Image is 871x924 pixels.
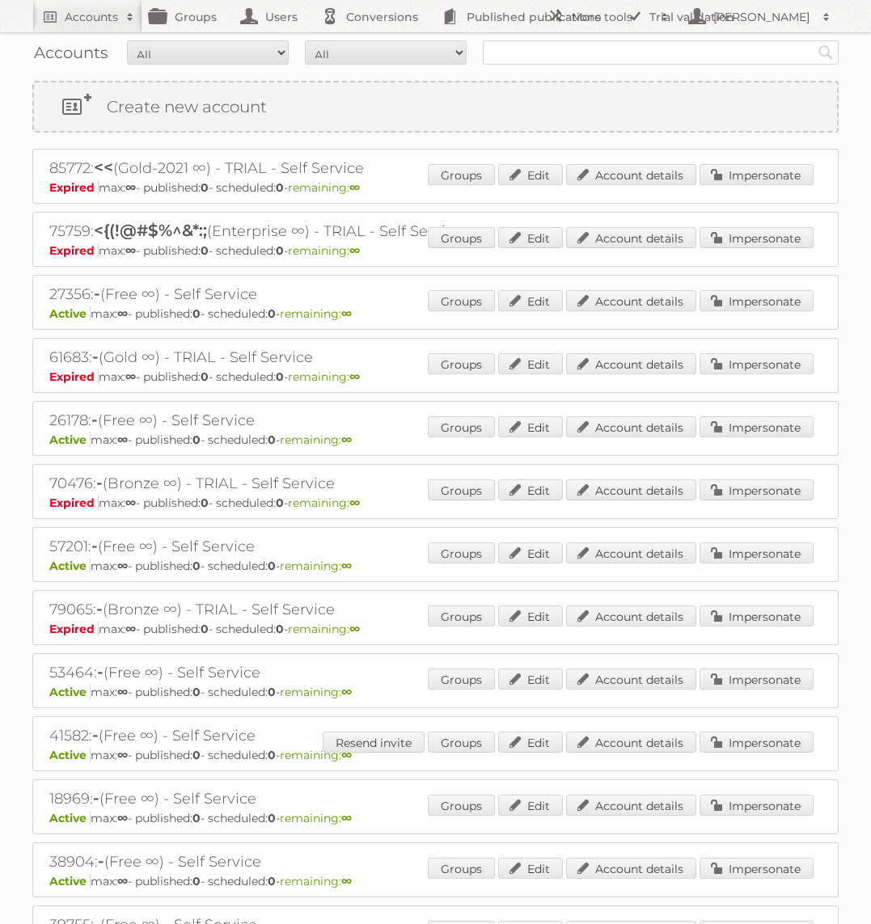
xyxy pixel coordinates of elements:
a: Impersonate [700,290,814,311]
strong: ∞ [349,180,360,195]
a: Impersonate [700,605,814,627]
h2: 18969: (Free ∞) - Self Service [49,788,615,809]
p: max: - published: - scheduled: - [49,306,822,321]
span: Active [49,811,91,825]
strong: 0 [276,180,284,195]
a: Groups [428,858,495,879]
span: remaining: [280,685,352,699]
a: Groups [428,290,495,311]
a: Impersonate [700,479,814,500]
span: remaining: [288,369,360,384]
span: - [94,284,100,303]
strong: 0 [268,559,276,573]
strong: ∞ [117,811,128,825]
p: max: - published: - scheduled: - [49,874,822,888]
span: - [96,599,103,618]
a: Groups [428,795,495,816]
a: Account details [566,416,696,437]
strong: 0 [276,496,284,510]
h2: 26178: (Free ∞) - Self Service [49,410,615,431]
strong: ∞ [117,685,128,699]
span: Active [49,559,91,573]
strong: 0 [268,811,276,825]
p: max: - published: - scheduled: - [49,243,822,258]
p: max: - published: - scheduled: - [49,369,822,384]
strong: ∞ [117,874,128,888]
a: Account details [566,227,696,248]
a: Account details [566,164,696,185]
strong: ∞ [341,559,352,573]
a: Account details [566,479,696,500]
strong: 0 [276,243,284,258]
p: max: - published: - scheduled: - [49,622,822,636]
span: remaining: [280,811,352,825]
span: Active [49,874,91,888]
a: Edit [498,605,563,627]
strong: ∞ [125,622,136,636]
strong: ∞ [117,432,128,447]
a: Impersonate [700,353,814,374]
h2: 75759: (Enterprise ∞) - TRIAL - Self Service [49,221,615,242]
span: Expired [49,180,99,195]
span: - [96,473,103,492]
p: max: - published: - scheduled: - [49,432,822,447]
span: remaining: [280,432,352,447]
strong: ∞ [117,306,128,321]
span: << [94,158,113,177]
strong: ∞ [349,496,360,510]
span: - [91,536,98,555]
strong: 0 [201,622,209,636]
span: remaining: [280,306,352,321]
strong: 0 [268,874,276,888]
a: Impersonate [700,795,814,816]
strong: ∞ [349,622,360,636]
strong: 0 [201,243,209,258]
strong: 0 [201,496,209,510]
strong: 0 [268,306,276,321]
a: Groups [428,605,495,627]
h2: 79065: (Bronze ∞) - TRIAL - Self Service [49,599,615,620]
a: Account details [566,858,696,879]
span: remaining: [280,559,352,573]
strong: 0 [276,622,284,636]
p: max: - published: - scheduled: - [49,811,822,825]
strong: ∞ [341,306,352,321]
h2: 70476: (Bronze ∞) - TRIAL - Self Service [49,473,615,494]
strong: 0 [192,559,201,573]
a: Account details [566,605,696,627]
h2: Accounts [65,9,118,25]
span: Expired [49,622,99,636]
p: max: - published: - scheduled: - [49,685,822,699]
strong: 0 [268,685,276,699]
span: Active [49,306,91,321]
a: Groups [428,669,495,690]
a: Groups [428,416,495,437]
a: Impersonate [700,542,814,563]
a: Impersonate [700,164,814,185]
h2: 53464: (Free ∞) - Self Service [49,662,615,683]
a: Create new account [34,82,837,131]
span: Expired [49,369,99,384]
a: Groups [428,479,495,500]
h2: [PERSON_NAME] [709,9,814,25]
span: - [93,788,99,808]
strong: ∞ [349,243,360,258]
a: Account details [566,669,696,690]
span: Expired [49,243,99,258]
strong: ∞ [341,874,352,888]
a: Edit [498,353,563,374]
strong: 0 [192,811,201,825]
span: remaining: [288,243,360,258]
strong: 0 [268,748,276,762]
strong: ∞ [341,811,352,825]
a: Impersonate [700,732,814,753]
a: Resend invite [323,732,425,753]
strong: ∞ [125,369,136,384]
input: Search [814,40,838,65]
strong: ∞ [125,243,136,258]
a: Impersonate [700,858,814,879]
strong: ∞ [341,685,352,699]
h2: 61683: (Gold ∞) - TRIAL - Self Service [49,347,615,368]
a: Edit [498,416,563,437]
span: remaining: [280,748,352,762]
